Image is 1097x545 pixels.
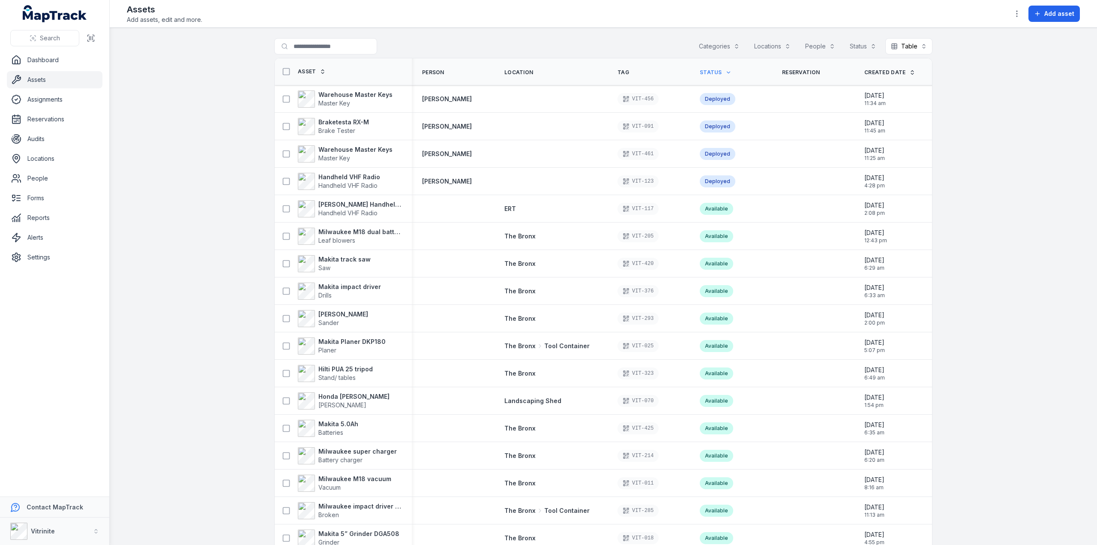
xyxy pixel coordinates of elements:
a: Milwaukee M18 vacuumVacuum [298,475,391,492]
span: 2:00 pm [864,319,885,326]
a: [PERSON_NAME] [422,150,472,158]
span: [DATE] [864,174,885,182]
a: [PERSON_NAME]Sander [298,310,368,327]
span: Vacuum [318,484,341,491]
div: VIT-205 [617,230,659,242]
button: Status [844,38,882,54]
a: Milwaukee super chargerBattery charger [298,447,397,464]
time: 09/07/2025, 4:28:53 pm [864,174,885,189]
button: Table [885,38,932,54]
a: The Bronx [504,452,536,460]
div: VIT-461 [617,148,659,160]
a: MapTrack [23,5,87,22]
span: Sander [318,319,339,326]
a: The BronxTool Container [504,342,590,350]
span: Handheld VHF Radio [318,209,378,217]
strong: Contact MapTrack [27,503,83,511]
div: Available [700,367,733,379]
a: Created Date [864,69,915,76]
span: Handheld VHF Radio [318,182,378,189]
strong: Handheld VHF Radio [318,173,380,181]
span: [DATE] [864,201,885,210]
span: Location [504,69,533,76]
a: The Bronx [504,314,536,323]
span: 6:29 am [864,265,884,271]
div: Available [700,450,733,462]
span: Tag [617,69,629,76]
time: 03/07/2025, 11:45:29 am [864,119,885,134]
span: Planer [318,346,336,354]
a: Makita Planer DKP180Planer [298,337,386,355]
a: [PERSON_NAME] [422,95,472,103]
span: [DATE] [864,393,884,402]
div: VIT-011 [617,477,659,489]
span: The Bronx [504,232,536,240]
a: Status [700,69,731,76]
a: ERT [504,205,516,213]
a: Settings [7,249,102,266]
div: Deployed [700,148,735,160]
span: 12:43 pm [864,237,887,244]
button: Add asset [1028,6,1080,22]
a: Reservations [7,111,102,128]
strong: Makita 5” Grinder DGA508 [318,530,399,538]
span: [DATE] [864,530,884,539]
span: [DATE] [864,311,885,319]
span: Reservation [782,69,820,76]
a: Forms [7,190,102,207]
div: VIT-018 [617,532,659,544]
div: Deployed [700,175,735,187]
span: The Bronx [504,452,536,459]
a: The Bronx [504,534,536,542]
span: [DATE] [864,476,884,484]
span: Drills [318,292,332,299]
span: 11:45 am [864,127,885,134]
a: [PERSON_NAME] [422,177,472,186]
a: [PERSON_NAME] [422,122,472,131]
strong: Warehouse Master Keys [318,90,393,99]
a: Assignments [7,91,102,108]
span: Landscaping Shed [504,397,561,404]
div: Available [700,422,733,434]
strong: Makita Planer DKP180 [318,337,386,346]
div: Available [700,285,733,297]
a: Audits [7,130,102,148]
time: 30/04/2025, 11:13:26 am [864,503,884,518]
a: Hilti PUA 25 tripodStand/ tables [298,365,373,382]
strong: Braketesta RX-M [318,118,369,126]
a: The BronxTool Container [504,506,590,515]
a: Dashboard [7,51,102,69]
span: 6:20 am [864,457,884,464]
div: Deployed [700,93,735,105]
div: Available [700,230,733,242]
div: VIT-456 [617,93,659,105]
span: The Bronx [504,506,536,515]
span: Broken [318,511,339,518]
a: Makita 5.0AhBatteries [298,420,358,437]
span: Master Key [318,154,350,162]
div: Available [700,532,733,544]
a: The Bronx [504,232,536,241]
time: 14/05/2025, 6:35:33 am [864,421,884,436]
span: The Bronx [504,425,536,432]
a: Assets [7,71,102,88]
time: 23/06/2025, 11:25:13 am [864,146,885,162]
time: 01/05/2025, 6:20:06 am [864,448,884,464]
button: Search [10,30,79,46]
time: 14/05/2025, 6:33:11 am [864,283,885,299]
div: VIT-214 [617,450,659,462]
div: Available [700,395,733,407]
span: ERT [504,205,516,212]
a: Milwaukee M18 dual battery leaf blowerLeaf blowers [298,228,402,245]
strong: Honda [PERSON_NAME] [318,392,390,401]
time: 23/06/2025, 11:34:45 am [864,91,886,107]
span: The Bronx [504,479,536,487]
span: Master Key [318,99,350,107]
button: Categories [693,38,745,54]
span: 4:28 pm [864,182,885,189]
span: The Bronx [504,287,536,295]
a: The Bronx [504,479,536,488]
span: 11:34 am [864,100,886,107]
